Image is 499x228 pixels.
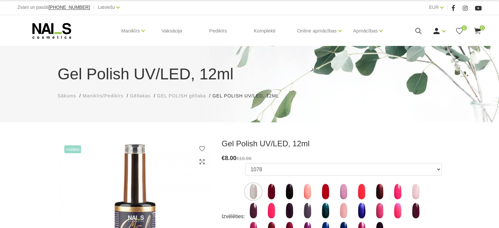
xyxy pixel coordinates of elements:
[389,183,406,200] img: ...
[263,183,280,200] img: ...
[371,202,388,219] img: ...
[49,5,90,10] a: [PHONE_NUMBER]
[447,3,448,11] span: |
[17,3,90,11] div: Zvani un pasūti
[204,15,232,47] a: Pedikīrs
[58,93,76,98] span: Sākums
[353,183,370,200] img: ...
[249,15,281,47] a: Komplekti
[212,93,285,99] li: Gel Polish UV/LED, 12ml
[389,202,406,219] img: ...
[222,211,245,222] div: Izvēlēties:
[429,3,439,11] a: EUR
[281,202,298,219] img: ...
[317,202,334,219] img: ...
[58,93,76,99] a: Sākums
[299,202,316,219] img: ...
[83,93,123,99] a: Manikīrs/Pedikīrs
[281,183,298,200] img: ...
[263,202,280,219] img: ...
[93,3,94,11] span: |
[480,25,485,31] span: 0
[317,183,334,200] img: ...
[473,27,482,35] a: 0
[455,27,464,35] a: 0
[353,202,370,219] label: Nav atlikumā
[156,15,187,47] a: Vaksācija
[98,3,115,11] a: Latviešu
[58,62,442,86] h1: Gel Polish UV/LED, 12ml
[407,202,424,219] img: ...
[237,155,252,161] s: €10.90
[222,139,442,149] h3: Gel Polish UV/LED, 12ml
[222,155,225,161] span: €
[407,183,424,200] img: ...
[297,18,337,44] a: Online apmācības
[225,155,237,161] span: 8.00
[462,25,467,31] span: 0
[353,202,370,219] img: ...
[299,183,316,200] img: ...
[371,183,388,200] img: ...
[335,183,352,200] img: ...
[335,202,352,219] img: ...
[83,93,123,98] span: Manikīrs/Pedikīrs
[245,202,261,219] img: ...
[130,93,150,99] a: Gēllakas
[157,93,206,99] a: GEL POLISH gēllaka
[64,145,81,153] span: +Video
[353,18,378,44] a: Apmācības
[245,183,261,200] img: ...
[121,18,140,44] a: Manikīrs
[130,93,150,98] span: Gēllakas
[157,93,206,98] span: GEL POLISH gēllaka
